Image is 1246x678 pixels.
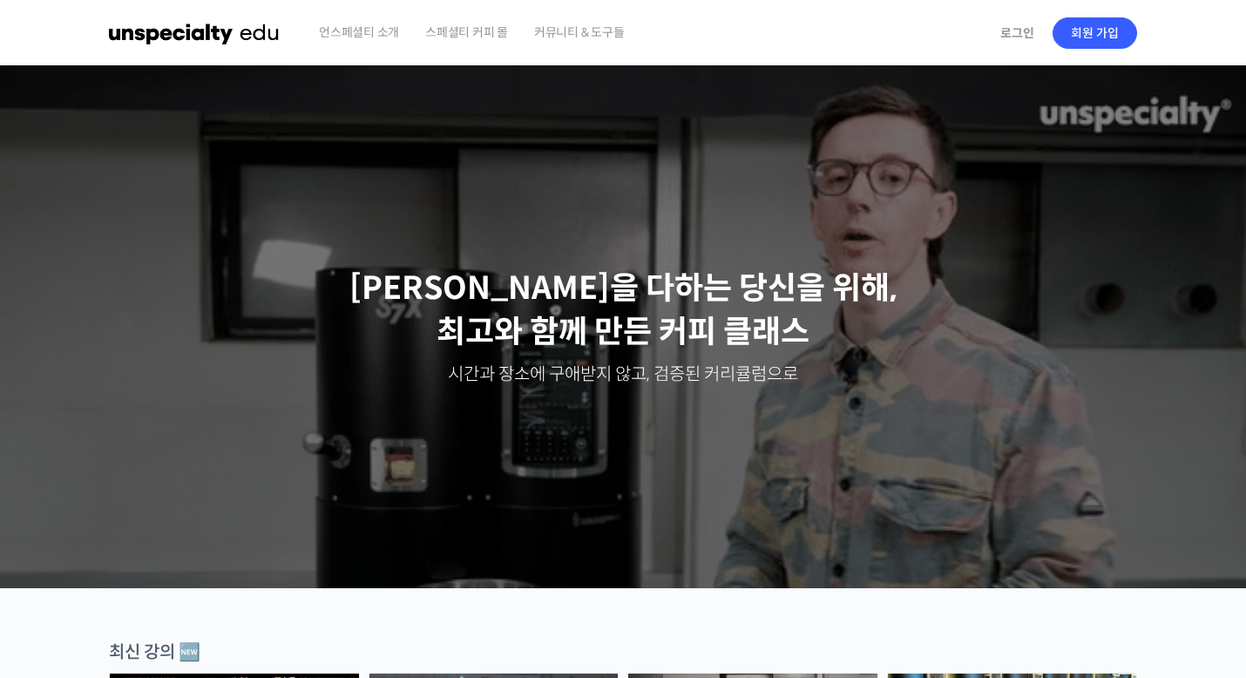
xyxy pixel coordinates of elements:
a: 회원 가입 [1053,17,1137,49]
p: 시간과 장소에 구애받지 않고, 검증된 커리큘럼으로 [17,363,1229,387]
span: 설정 [269,559,290,573]
span: 홈 [55,559,65,573]
a: 로그인 [990,13,1045,53]
span: 대화 [159,560,180,574]
a: 홈 [5,533,115,577]
div: 최신 강의 🆕 [109,641,1137,664]
p: [PERSON_NAME]을 다하는 당신을 위해, 최고와 함께 만든 커피 클래스 [17,267,1229,355]
a: 대화 [115,533,225,577]
a: 설정 [225,533,335,577]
